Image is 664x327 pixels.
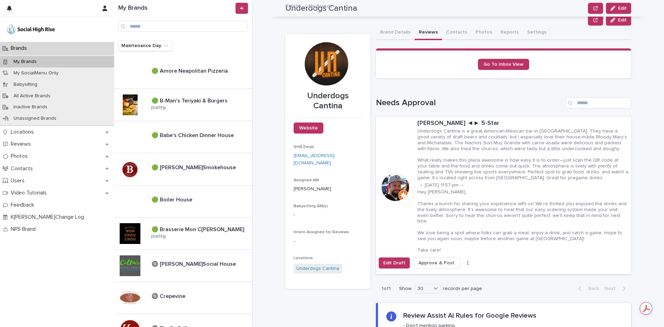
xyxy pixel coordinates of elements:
[294,153,334,165] a: [EMAIL_ADDRESS][DOMAIN_NAME]
[425,182,459,188] p: [DATE] 11:57 pm
[415,285,431,292] div: 30
[294,122,323,134] a: Website
[478,59,529,70] a: Go To Inbox View
[151,163,237,171] p: 🟢 [PERSON_NAME]Smokehouse
[8,59,42,65] p: My Brands
[294,185,362,193] p: [PERSON_NAME]
[443,286,482,292] p: records per page
[403,311,536,320] h2: Review Assist AI Rules for Google Reviews
[415,26,442,40] button: Reviews
[151,292,187,300] p: 🔘 Crepevine
[294,145,314,149] span: SHR Email
[294,91,362,111] p: Underdogs Cantina
[8,214,90,220] p: K[PERSON_NAME]Change Log
[8,178,30,184] p: Users
[417,120,628,127] p: [PERSON_NAME] ◄► 5-Star
[8,93,56,99] p: All Active Brands
[379,257,410,269] button: Edit Draft
[8,141,36,147] p: Reviews
[308,2,332,9] p: My Brands
[294,211,362,219] p: -
[8,45,33,52] p: Brands
[114,121,252,153] a: 🟢 Babe's Chicken Dinner House🟢 Babe's Chicken Dinner House
[285,1,301,9] a: Brands
[294,230,349,234] span: Intern Assigned for Reviews
[8,129,39,135] p: Locations
[523,26,551,40] button: Settings
[8,226,41,233] p: NPS Brand
[151,234,166,239] p: [DATE]y
[8,104,53,110] p: Inactive Brands
[294,238,362,245] p: -
[376,26,415,40] button: Brand Details
[471,26,496,40] button: Photos
[602,285,631,292] button: Next
[118,40,173,51] button: Maintenance Day
[8,190,52,196] p: Video Tutorials
[151,260,237,267] p: 🔘 [PERSON_NAME]Social House
[8,82,43,88] p: Babysitting
[417,128,628,181] p: Underdogs Cantina is a great American-Mexican bar in [GEOGRAPHIC_DATA]. They have a good variety ...
[294,256,313,260] span: Locations
[299,126,318,130] span: Website
[8,165,38,172] p: Contacts
[114,89,252,121] a: 🟢 B-Man's Teriyaki & Burgers🟢 B-Man's Teriyaki & Burgers [DATE]y
[151,131,235,139] p: 🟢 Babe's Chicken Dinner House
[383,260,405,266] span: Edit Draft
[573,285,602,292] button: Back
[151,225,246,233] p: 🟢 Brasserie Mon C[PERSON_NAME]
[151,195,194,203] p: 🟢 Boiler House
[584,286,599,291] span: Back
[483,62,524,67] span: Go To Inbox View
[8,116,62,121] p: Unassigned Brands
[618,18,627,22] span: Edit
[461,182,463,188] p: •
[296,265,339,272] a: Underdogs Cantina
[6,22,56,36] img: o5DnuTxEQV6sW9jFYBBf
[151,106,166,110] p: [DATE]y
[418,260,454,266] span: Approve & Post
[376,98,563,108] h1: Needs Approval
[114,282,252,314] a: 🔘 Crepevine🔘 Crepevine
[417,189,628,253] p: Hey [PERSON_NAME], Thanks a bunch for sharing your experience with us! We're thrilled you enjoyed...
[442,26,471,40] button: Contacts
[606,15,631,26] button: Edit
[565,98,631,109] input: Search
[399,286,412,292] p: Show
[114,218,252,250] a: 🟢 Brasserie Mon C[PERSON_NAME]🟢 Brasserie Mon C[PERSON_NAME] [DATE]y
[114,185,252,218] a: 🟢 Boiler House🟢 Boiler House
[8,202,40,208] p: Feedback
[114,250,252,282] a: 🔘 [PERSON_NAME]Social House🔘 [PERSON_NAME]Social House
[376,280,396,297] p: 1 of 1
[376,117,631,274] a: [PERSON_NAME] ◄► 5-StarUnderdogs Cantina is a great American-Mexican bar in [GEOGRAPHIC_DATA]. Th...
[118,21,248,32] input: Search
[294,178,319,182] span: Assigned AM
[8,70,64,76] p: My SocialMenu Only
[420,182,422,188] p: •
[151,66,229,74] p: 🟢 Amore Neapolitan Pizzeria
[605,286,620,291] span: Next
[151,96,229,104] p: 🟢 B-Man's Teriyaki & Burgers
[8,153,33,160] p: Photos
[294,204,328,208] span: Babysitting AM(s)
[114,153,252,185] a: 🟢 [PERSON_NAME]Smokehouse🟢 [PERSON_NAME]Smokehouse
[118,4,234,12] h1: My Brands
[413,257,460,269] button: Approve & Post
[114,57,252,89] a: 🟢 Amore Neapolitan Pizzeria🟢 Amore Neapolitan Pizzeria
[496,26,523,40] button: Reports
